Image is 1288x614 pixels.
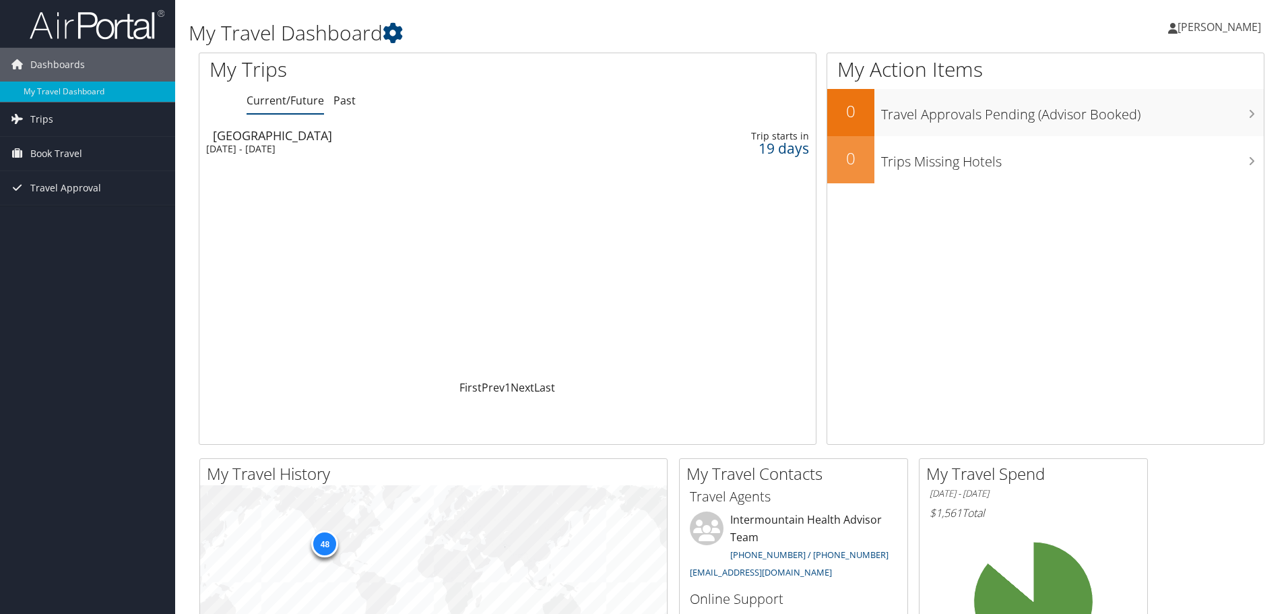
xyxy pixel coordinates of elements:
a: Next [511,380,534,395]
li: Intermountain Health Advisor Team [683,512,904,584]
h2: My Travel History [207,462,667,485]
h3: Travel Approvals Pending (Advisor Booked) [881,98,1264,124]
h3: Travel Agents [690,487,897,506]
a: [PHONE_NUMBER] / [PHONE_NUMBER] [730,549,889,561]
h2: 0 [827,100,874,123]
h2: My Travel Spend [926,462,1147,485]
span: Travel Approval [30,171,101,205]
h3: Online Support [690,590,897,609]
a: First [459,380,482,395]
a: Current/Future [247,93,324,108]
a: 1 [505,380,511,395]
span: Dashboards [30,48,85,82]
a: [PERSON_NAME] [1168,7,1275,47]
h6: Total [930,505,1137,520]
h2: My Travel Contacts [686,462,907,485]
h1: My Travel Dashboard [189,19,913,47]
h6: [DATE] - [DATE] [930,487,1137,500]
h2: 0 [827,147,874,170]
a: 0Travel Approvals Pending (Advisor Booked) [827,89,1264,136]
span: Trips [30,102,53,136]
h1: My Trips [210,55,549,84]
div: 48 [311,530,338,557]
a: 0Trips Missing Hotels [827,136,1264,183]
h1: My Action Items [827,55,1264,84]
span: [PERSON_NAME] [1178,20,1261,34]
span: $1,561 [930,505,962,520]
img: airportal-logo.png [30,9,164,40]
a: [EMAIL_ADDRESS][DOMAIN_NAME] [690,566,832,578]
a: Last [534,380,555,395]
a: Prev [482,380,505,395]
a: Past [333,93,356,108]
h3: Trips Missing Hotels [881,146,1264,171]
div: [GEOGRAPHIC_DATA] [213,129,601,142]
span: Book Travel [30,137,82,171]
div: Trip starts in [674,130,808,142]
div: [DATE] - [DATE] [206,143,594,155]
div: 19 days [674,142,808,154]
